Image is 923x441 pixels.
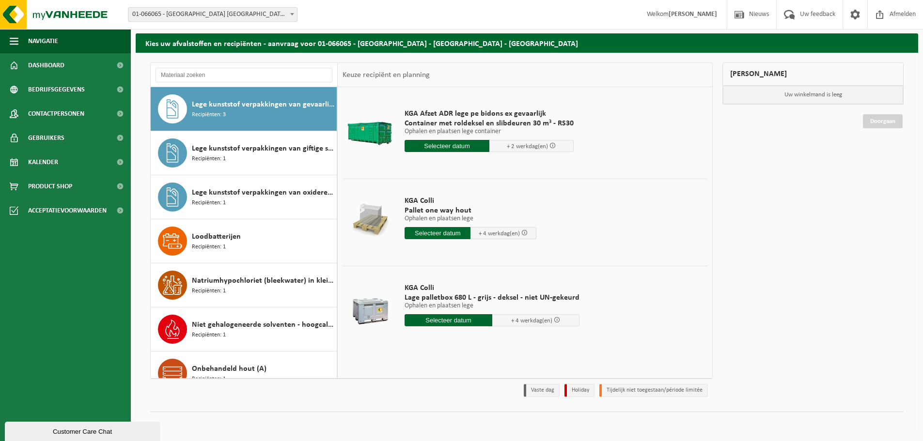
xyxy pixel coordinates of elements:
[192,363,266,375] span: Onbehandeld hout (A)
[722,62,904,86] div: [PERSON_NAME]
[599,384,708,397] li: Tijdelijk niet toegestaan/période limitée
[28,126,64,150] span: Gebruikers
[151,131,337,175] button: Lege kunststof verpakkingen van giftige stoffen Recipiënten: 1
[28,174,72,198] span: Product Shop
[511,318,552,324] span: + 4 werkdag(en)
[192,319,334,331] span: Niet gehalogeneerde solventen - hoogcalorisch in kleinverpakking
[151,307,337,351] button: Niet gehalogeneerde solventen - hoogcalorisch in kleinverpakking Recipiënten: 1
[128,8,297,21] span: 01-066065 - BOMA NV - ANTWERPEN NOORDERLAAN - ANTWERPEN
[405,283,579,293] span: KGA Colli
[507,143,548,150] span: + 2 werkdag(en)
[405,196,536,206] span: KGA Colli
[405,293,579,303] span: Lage palletbox 680 L - grijs - deksel - niet UN-gekeurd
[192,287,226,296] span: Recipiënten: 1
[28,29,58,53] span: Navigatie
[669,11,717,18] strong: [PERSON_NAME]
[151,87,337,131] button: Lege kunststof verpakkingen van gevaarlijke stoffen Recipiënten: 3
[136,33,918,52] h2: Kies uw afvalstoffen en recipiënten - aanvraag voor 01-066065 - [GEOGRAPHIC_DATA] - [GEOGRAPHIC_D...
[192,154,226,164] span: Recipiënten: 1
[405,109,574,119] span: KGA Afzet ADR lege pe bidons ex gevaarlijk
[192,375,226,384] span: Recipiënten: 1
[5,420,162,441] iframe: chat widget
[564,384,594,397] li: Holiday
[192,243,226,252] span: Recipiënten: 1
[28,77,85,102] span: Bedrijfsgegevens
[192,331,226,340] span: Recipiënten: 1
[151,263,337,307] button: Natriumhypochloriet (bleekwater) in kleinverpakking Recipiënten: 1
[151,351,337,395] button: Onbehandeld hout (A) Recipiënten: 1
[405,206,536,215] span: Pallet one way hout
[28,102,84,126] span: Contactpersonen
[28,53,64,77] span: Dashboard
[524,384,560,397] li: Vaste dag
[128,7,297,22] span: 01-066065 - BOMA NV - ANTWERPEN NOORDERLAAN - ANTWERPEN
[405,227,470,239] input: Selecteer datum
[723,86,903,104] p: Uw winkelmand is leeg
[338,63,435,87] div: Keuze recipiënt en planning
[151,219,337,263] button: Loodbatterijen Recipiënten: 1
[405,128,574,135] p: Ophalen en plaatsen lege container
[192,231,241,243] span: Loodbatterijen
[405,140,489,152] input: Selecteer datum
[192,99,334,110] span: Lege kunststof verpakkingen van gevaarlijke stoffen
[192,110,226,120] span: Recipiënten: 3
[28,150,58,174] span: Kalender
[192,198,226,208] span: Recipiënten: 1
[405,215,536,222] p: Ophalen en plaatsen lege
[192,143,334,154] span: Lege kunststof verpakkingen van giftige stoffen
[28,198,107,223] span: Acceptatievoorwaarden
[151,175,337,219] button: Lege kunststof verpakkingen van oxiderende stoffen Recipiënten: 1
[192,275,334,287] span: Natriumhypochloriet (bleekwater) in kleinverpakking
[405,303,579,309] p: Ophalen en plaatsen lege
[156,68,332,82] input: Materiaal zoeken
[192,187,334,198] span: Lege kunststof verpakkingen van oxiderende stoffen
[405,119,574,128] span: Container met roldeksel en slibdeuren 30 m³ - RS30
[479,230,520,237] span: + 4 werkdag(en)
[863,114,903,128] a: Doorgaan
[405,314,492,326] input: Selecteer datum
